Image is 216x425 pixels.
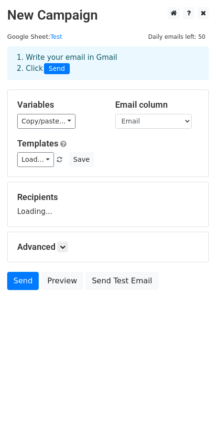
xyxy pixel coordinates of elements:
a: Templates [17,138,58,148]
span: Daily emails left: 50 [145,32,209,42]
span: Send [44,63,70,75]
div: 1. Write your email in Gmail 2. Click [10,52,206,74]
h5: Variables [17,100,101,110]
button: Save [69,152,94,167]
a: Send Test Email [86,272,158,290]
a: Send [7,272,39,290]
small: Google Sheet: [7,33,62,40]
a: Copy/paste... [17,114,76,129]
h2: New Campaign [7,7,209,23]
h5: Email column [115,100,199,110]
a: Load... [17,152,54,167]
a: Preview [41,272,83,290]
a: Daily emails left: 50 [145,33,209,40]
a: Test [50,33,62,40]
h5: Recipients [17,192,199,202]
h5: Advanced [17,242,199,252]
div: Loading... [17,192,199,217]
